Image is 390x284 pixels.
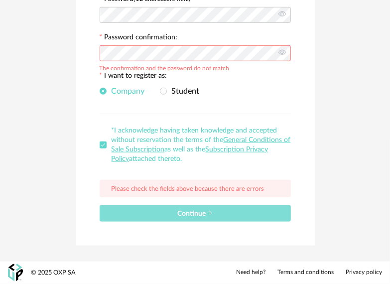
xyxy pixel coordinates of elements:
[8,264,23,282] img: OXP
[167,87,200,95] span: Student
[100,205,291,222] button: Continue
[112,137,291,153] a: General Conditions of Sale Subscription
[112,186,264,192] span: Please check the fields above because there are errors
[100,34,178,43] label: Password confirmation:
[112,146,268,162] a: Subscription Privacy Policy
[177,210,213,217] span: Continue
[236,269,265,277] a: Need help?
[31,269,76,277] div: © 2025 OXP SA
[346,269,382,277] a: Privacy policy
[107,87,145,95] span: Company
[100,63,230,71] div: The confirmation and the password do not match
[100,72,167,81] label: I want to register as:
[112,127,291,162] span: *I acknowledge having taken knowledge and accepted without reservation the terms of the as well a...
[277,269,334,277] a: Terms and conditions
